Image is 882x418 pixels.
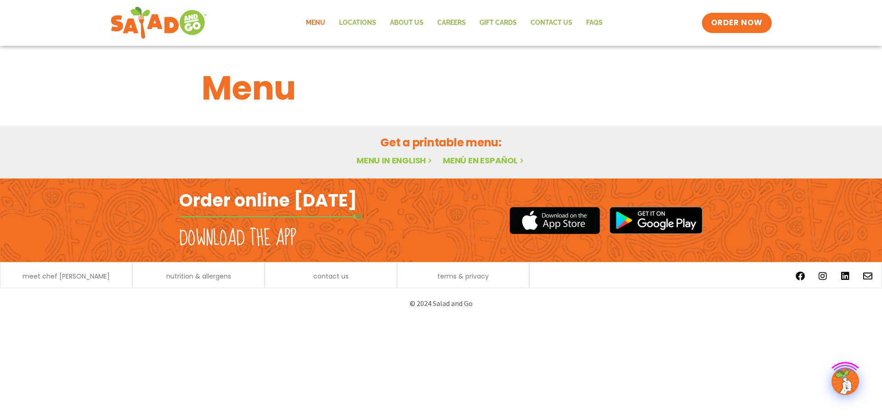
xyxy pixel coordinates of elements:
img: fork [179,214,363,219]
a: terms & privacy [437,273,489,279]
a: contact us [313,273,349,279]
a: Locations [332,12,383,33]
a: Careers [430,12,473,33]
a: Contact Us [524,12,579,33]
h2: Get a printable menu: [202,134,680,150]
nav: Menu [299,12,610,33]
a: nutrition & allergens [166,273,231,279]
h1: Menu [202,63,680,113]
a: FAQs [579,12,610,33]
a: GIFT CARDS [473,12,524,33]
a: Menu [299,12,332,33]
img: google_play [609,206,703,234]
h2: Order online [DATE] [179,189,357,212]
a: meet chef [PERSON_NAME] [23,273,110,279]
a: About Us [383,12,430,33]
img: new-SAG-logo-768×292 [110,5,207,41]
h2: Download the app [179,226,296,251]
img: appstore [509,206,600,235]
span: ORDER NOW [711,17,763,28]
p: © 2024 Salad and Go [184,297,698,310]
a: Menú en español [443,155,526,166]
a: Menu in English [356,155,434,166]
a: ORDER NOW [702,13,772,33]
